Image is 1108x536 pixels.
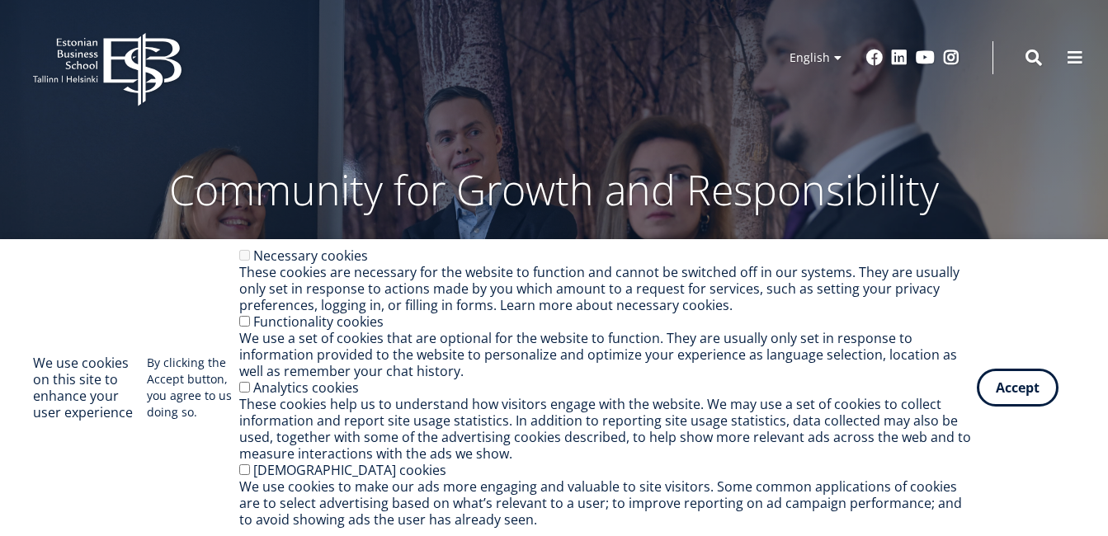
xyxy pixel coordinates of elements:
div: These cookies help us to understand how visitors engage with the website. We may use a set of coo... [239,396,977,462]
div: We use a set of cookies that are optional for the website to function. They are usually only set ... [239,330,977,379]
p: By clicking the Accept button, you agree to us doing so. [147,355,239,421]
div: These cookies are necessary for the website to function and cannot be switched off in our systems... [239,264,977,313]
h2: We use cookies on this site to enhance your user experience [33,355,147,421]
label: Analytics cookies [253,378,359,397]
a: Linkedin [891,49,908,66]
label: Functionality cookies [253,313,384,331]
a: Youtube [916,49,935,66]
div: We use cookies to make our ads more engaging and valuable to site visitors. Some common applicati... [239,478,977,528]
label: [DEMOGRAPHIC_DATA] cookies [253,461,446,479]
p: Community for Growth and Responsibility [117,165,992,214]
label: Necessary cookies [253,247,368,265]
button: Accept [977,369,1058,407]
a: Facebook [866,49,883,66]
a: Instagram [943,49,959,66]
